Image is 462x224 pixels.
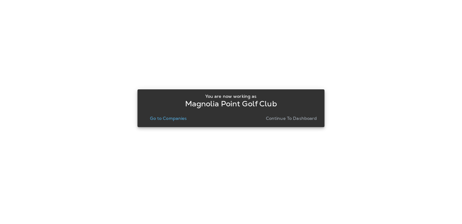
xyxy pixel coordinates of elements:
[266,116,317,121] p: Continue to Dashboard
[263,114,320,123] button: Continue to Dashboard
[185,101,277,106] p: Magnolia Point Golf Club
[205,94,256,99] p: You are now working as
[147,114,189,123] button: Go to Companies
[150,116,187,121] p: Go to Companies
